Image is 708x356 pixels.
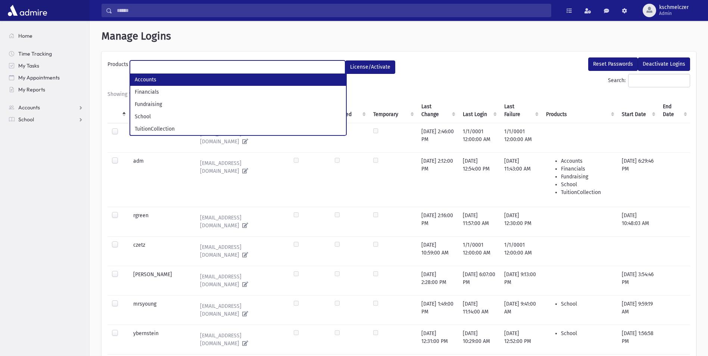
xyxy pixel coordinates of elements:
td: [DATE] 2:16:00 PM [417,207,459,236]
th: Last Failure : activate to sort column ascending [500,98,542,123]
a: [EMAIL_ADDRESS][DOMAIN_NAME] [194,157,285,177]
h1: Manage Logins [102,30,696,43]
td: 1/1/0001 12:00:00 AM [458,123,500,152]
img: AdmirePro [6,3,49,18]
td: [DATE] 6:07:00 PM [458,266,500,295]
a: [EMAIL_ADDRESS][DOMAIN_NAME] [194,271,285,291]
span: kschmelczer [659,4,689,10]
a: Accounts [3,102,89,113]
td: [DATE] 1:49:00 PM [417,295,459,325]
span: Accounts [18,104,40,111]
a: School [3,113,89,125]
a: [EMAIL_ADDRESS][DOMAIN_NAME] [194,241,285,261]
td: czetz [129,236,190,266]
span: My Reports [18,86,45,93]
span: Admin [659,10,689,16]
td: [DATE] 3:54:46 PM [617,266,658,295]
a: [EMAIL_ADDRESS][DOMAIN_NAME] [194,128,285,148]
li: School [561,330,612,337]
td: [DATE] 11:14:00 AM [458,295,500,325]
li: Financials [561,165,612,173]
td: [DATE] 9:59:19 AM [617,295,658,325]
li: Fundraising [561,173,612,181]
td: 1/1/0001 12:00:00 AM [458,236,500,266]
th: Code : activate to sort column ascending [129,98,190,123]
td: ybernstein [129,325,190,354]
span: School [18,116,34,123]
td: 1/1/0001 12:00:00 AM [500,123,542,152]
th: Locked : activate to sort column ascending [330,98,369,123]
span: My Tasks [18,62,39,69]
li: TuitionCollection [561,188,612,196]
div: Showing 1 to 25 of 101 entries [107,90,690,98]
li: School [561,300,612,308]
a: [EMAIL_ADDRESS][DOMAIN_NAME] [194,212,285,232]
td: adm [129,152,190,207]
li: Fundraising [130,98,346,110]
li: School [561,181,612,188]
th: Last Login : activate to sort column ascending [458,98,500,123]
a: My Tasks [3,60,89,72]
th: Temporary : activate to sort column ascending [369,98,417,123]
th: End Date : activate to sort column ascending [658,98,690,123]
td: [DATE] 12:54:00 PM [458,152,500,207]
th: : activate to sort column descending [107,98,129,123]
button: Reset Passwords [588,57,638,71]
td: [DATE] 10:29:00 AM [458,325,500,354]
td: [DATE] 2:46:00 PM [417,123,459,152]
a: [EMAIL_ADDRESS][DOMAIN_NAME] [194,330,285,350]
input: Search: [628,74,690,87]
td: [DATE] 9:13:00 PM [500,266,542,295]
span: My Appointments [18,74,60,81]
input: Search [112,4,551,17]
span: Home [18,32,32,39]
a: Home [3,30,89,42]
li: Financials [130,86,346,98]
td: [DATE] 1:56:58 PM [617,325,658,354]
label: Search: [608,74,690,87]
td: [DATE] 12:30:00 PM [500,207,542,236]
span: Time Tracking [18,50,52,57]
td: mrsyoung [129,295,190,325]
td: [DATE] 2:12:00 PM [417,152,459,207]
td: [PERSON_NAME] [129,266,190,295]
li: Accounts [561,157,612,165]
td: [DATE] 10:59:00 AM [417,236,459,266]
li: School [130,110,346,123]
th: Products : activate to sort column ascending [542,98,617,123]
li: TuitionCollection [130,123,346,135]
th: Last Change : activate to sort column ascending [417,98,459,123]
a: Time Tracking [3,48,89,60]
td: [DATE] 2:28:00 PM [417,266,459,295]
td: user [129,123,190,152]
a: My Reports [3,84,89,96]
td: rgreen [129,207,190,236]
td: [DATE] 11:57:00 AM [458,207,500,236]
button: Deactivate Logins [638,57,690,71]
li: Accounts [130,74,346,86]
a: My Appointments [3,72,89,84]
button: License/Activate [345,60,395,74]
td: [DATE] 6:29:46 PM [617,152,658,207]
td: 1/1/0001 12:00:00 AM [500,236,542,266]
td: [DATE] 12:52:00 PM [500,325,542,354]
td: [DATE] 11:43:00 AM [500,152,542,207]
th: Start Date : activate to sort column ascending [617,98,658,123]
td: [DATE] 9:41:00 AM [500,295,542,325]
td: [DATE] 12:31:00 PM [417,325,459,354]
label: Products [107,60,130,71]
a: [EMAIL_ADDRESS][DOMAIN_NAME] [194,300,285,320]
td: [DATE] 10:48:03 AM [617,207,658,236]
